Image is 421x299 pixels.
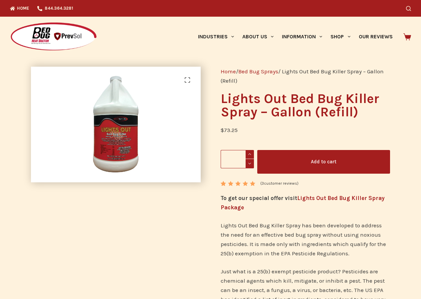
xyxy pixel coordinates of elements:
[221,127,238,133] bdi: 73.25
[181,73,194,87] a: View full-screen image gallery
[221,221,390,258] p: Lights Out Bed Bug Killer Spray has been developed to address the need for an effective bed bug s...
[221,92,390,119] h1: Lights Out Bed Bug Killer Spray – Gallon (Refill)
[221,68,236,75] a: Home
[260,180,299,187] a: (3customer reviews)
[257,150,390,174] button: Add to cart
[238,68,278,75] a: Bed Bug Sprays
[10,22,97,52] img: Prevsol/Bed Bug Heat Doctor
[221,181,256,186] div: Rated 5.00 out of 5
[221,150,254,168] input: Product quantity
[221,195,385,211] strong: To get our special offer visit
[194,17,238,57] a: Industries
[262,181,264,186] span: 3
[31,121,200,127] a: Lights Out Bed Bug Killer Spray - Gallon (Refill)
[194,17,397,57] nav: Primary
[221,67,390,85] nav: Breadcrumb
[221,181,256,222] span: Rated out of 5 based on customer ratings
[278,17,326,57] a: Information
[354,17,397,57] a: Our Reviews
[221,195,385,211] a: Lights Out Bed Bug Killer Spray Package
[221,127,224,133] span: $
[406,6,411,11] button: Search
[326,17,354,57] a: Shop
[221,181,225,191] span: 3
[31,67,200,182] img: Lights Out Bed Bug Killer Spray - Gallon (Refill)
[238,17,278,57] a: About Us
